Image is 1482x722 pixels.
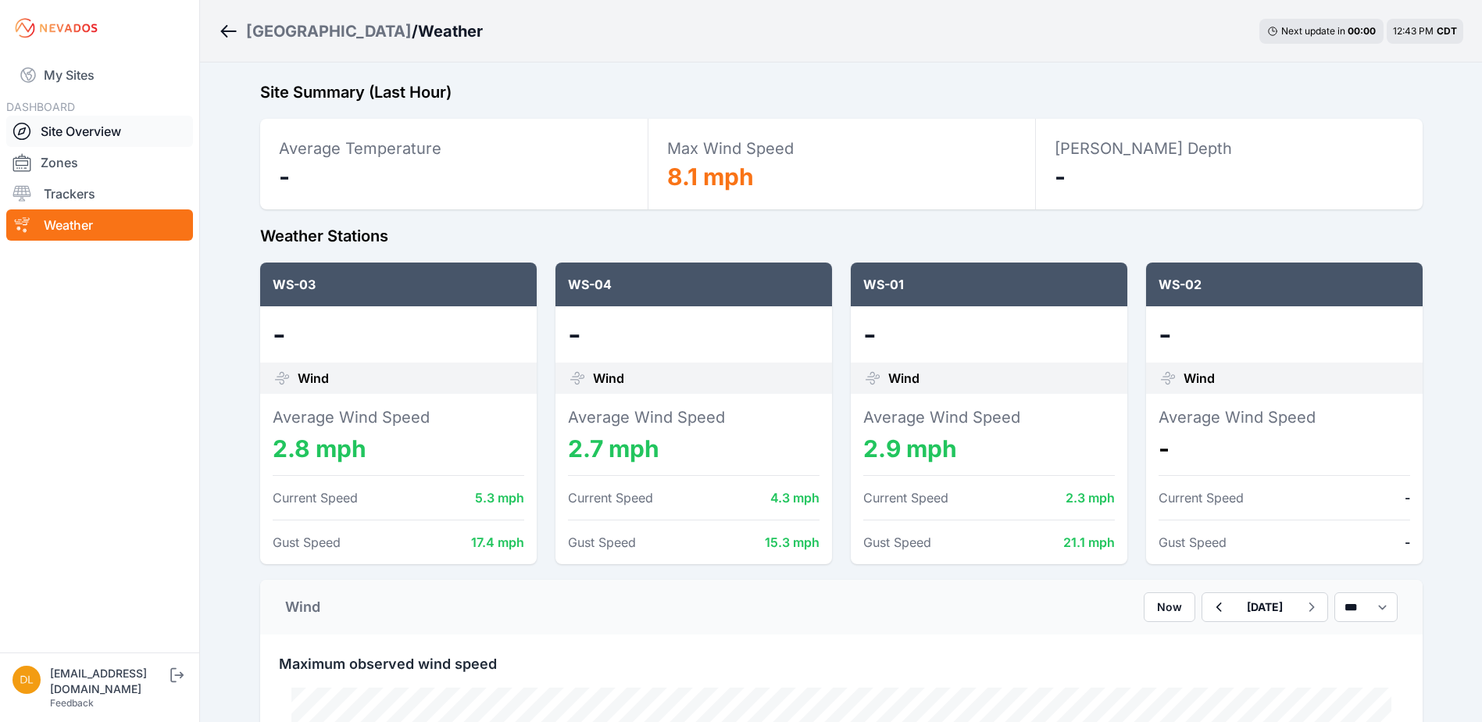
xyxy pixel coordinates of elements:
dd: 2.7 mph [568,434,820,463]
span: / [412,20,418,42]
dd: 5.3 mph [475,488,524,507]
dd: 2.9 mph [863,434,1115,463]
div: Maximum observed wind speed [260,634,1423,675]
dt: Average Wind Speed [863,406,1115,428]
dd: - [1159,319,1410,350]
div: Wind [285,596,320,618]
dd: - [863,319,1115,350]
dt: Current Speed [863,488,948,507]
span: 12:43 PM [1393,25,1434,37]
a: Trackers [6,178,193,209]
h2: Site Summary (Last Hour) [260,81,1423,103]
button: Now [1144,592,1195,622]
a: Feedback [50,697,94,709]
span: CDT [1437,25,1457,37]
dd: - [568,319,820,350]
dd: - [1405,488,1410,507]
div: [EMAIL_ADDRESS][DOMAIN_NAME] [50,666,167,697]
img: Nevados [12,16,100,41]
a: [GEOGRAPHIC_DATA] [246,20,412,42]
a: My Sites [6,56,193,94]
dt: Current Speed [568,488,653,507]
nav: Breadcrumb [219,11,483,52]
dt: Gust Speed [568,533,636,552]
span: Wind [298,369,329,388]
dt: Current Speed [1159,488,1244,507]
dd: 17.4 mph [471,533,524,552]
div: WS-02 [1146,263,1423,306]
h2: Weather Stations [260,225,1423,247]
a: Weather [6,209,193,241]
a: Zones [6,147,193,178]
dd: - [273,319,524,350]
span: [PERSON_NAME] Depth [1055,139,1232,158]
div: 00 : 00 [1348,25,1376,38]
img: dlay@prim.com [12,666,41,694]
dt: Gust Speed [1159,533,1227,552]
span: Next update in [1281,25,1345,37]
span: - [279,163,290,191]
dd: 21.1 mph [1063,533,1115,552]
dd: 2.3 mph [1066,488,1115,507]
dd: - [1159,434,1410,463]
dd: - [1405,533,1410,552]
dd: 2.8 mph [273,434,524,463]
button: [DATE] [1234,593,1295,621]
div: WS-01 [851,263,1127,306]
div: WS-03 [260,263,537,306]
span: 8.1 mph [667,163,754,191]
span: Wind [593,369,624,388]
span: Max Wind Speed [667,139,794,158]
h3: Weather [418,20,483,42]
dd: 4.3 mph [770,488,820,507]
dt: Gust Speed [863,533,931,552]
span: Wind [1184,369,1215,388]
span: - [1055,163,1066,191]
dt: Average Wind Speed [1159,406,1410,428]
dd: 15.3 mph [765,533,820,552]
div: WS-04 [555,263,832,306]
span: DASHBOARD [6,100,75,113]
dt: Current Speed [273,488,358,507]
a: Site Overview [6,116,193,147]
span: Average Temperature [279,139,441,158]
dt: Average Wind Speed [273,406,524,428]
span: Wind [888,369,920,388]
dt: Average Wind Speed [568,406,820,428]
dt: Gust Speed [273,533,341,552]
